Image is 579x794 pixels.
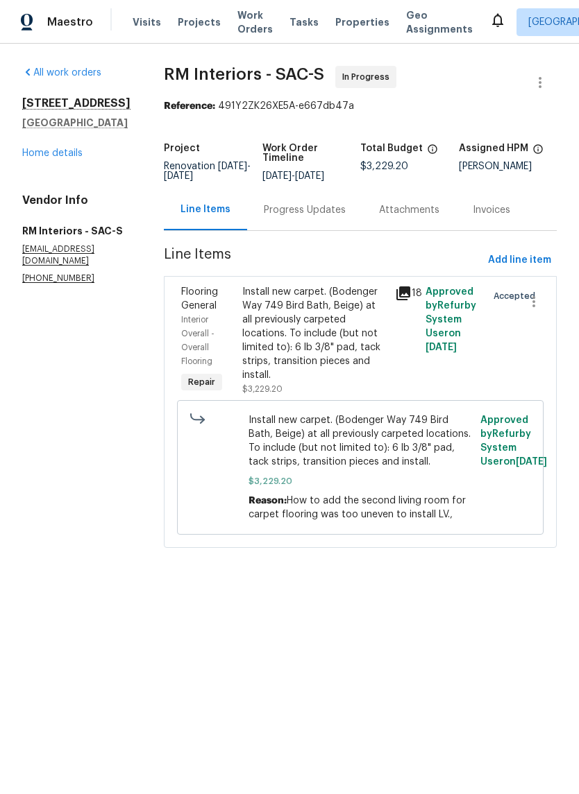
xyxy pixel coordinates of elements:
div: [PERSON_NAME] [459,162,557,171]
div: Line Items [181,202,230,216]
span: RM Interiors - SAC-S [164,66,324,83]
span: - [164,162,251,181]
span: Flooring General [181,287,218,311]
div: 18 [395,285,417,302]
span: Work Orders [237,8,273,36]
span: Interior Overall - Overall Flooring [181,316,215,365]
span: In Progress [342,70,395,84]
span: Approved by Refurby System User on [426,287,476,352]
div: Install new carpet. (Bodenger Way 749 Bird Bath, Beige) at all previously carpeted locations. To ... [242,285,387,382]
span: [DATE] [426,343,457,352]
span: Tasks [289,17,319,27]
span: [DATE] [262,171,292,181]
b: Reference: [164,101,215,111]
h5: Work Order Timeline [262,144,361,163]
div: Attachments [379,203,439,217]
span: [DATE] [218,162,247,171]
span: Geo Assignments [406,8,473,36]
span: Add line item [488,252,551,269]
div: Progress Updates [264,203,346,217]
h5: Total Budget [360,144,423,153]
span: $3,229.20 [249,474,473,488]
div: Invoices [473,203,510,217]
span: [DATE] [164,171,193,181]
span: Maestro [47,15,93,29]
button: Add line item [482,248,557,273]
span: Approved by Refurby System User on [480,415,547,467]
span: How to add the second living room for carpet flooring was too uneven to install LV., [249,496,466,519]
div: 491Y2ZK26XE5A-e667db47a [164,99,557,113]
h5: Project [164,144,200,153]
span: The total cost of line items that have been proposed by Opendoor. This sum includes line items th... [427,144,438,162]
h5: Assigned HPM [459,144,528,153]
span: Projects [178,15,221,29]
a: All work orders [22,68,101,78]
span: [DATE] [295,171,324,181]
span: Repair [183,375,221,389]
h5: RM Interiors - SAC-S [22,224,131,238]
span: Renovation [164,162,251,181]
span: Accepted [494,289,541,303]
span: Install new carpet. (Bodenger Way 749 Bird Bath, Beige) at all previously carpeted locations. To ... [249,413,473,469]
a: Home details [22,148,83,158]
span: $3,229.20 [360,162,408,171]
span: $3,229.20 [242,385,283,393]
h4: Vendor Info [22,193,131,207]
span: - [262,171,324,181]
span: Reason: [249,496,287,506]
span: [DATE] [516,457,547,467]
span: Visits [133,15,161,29]
span: Line Items [164,248,482,273]
span: Properties [335,15,389,29]
span: The hpm assigned to this work order. [532,144,544,162]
